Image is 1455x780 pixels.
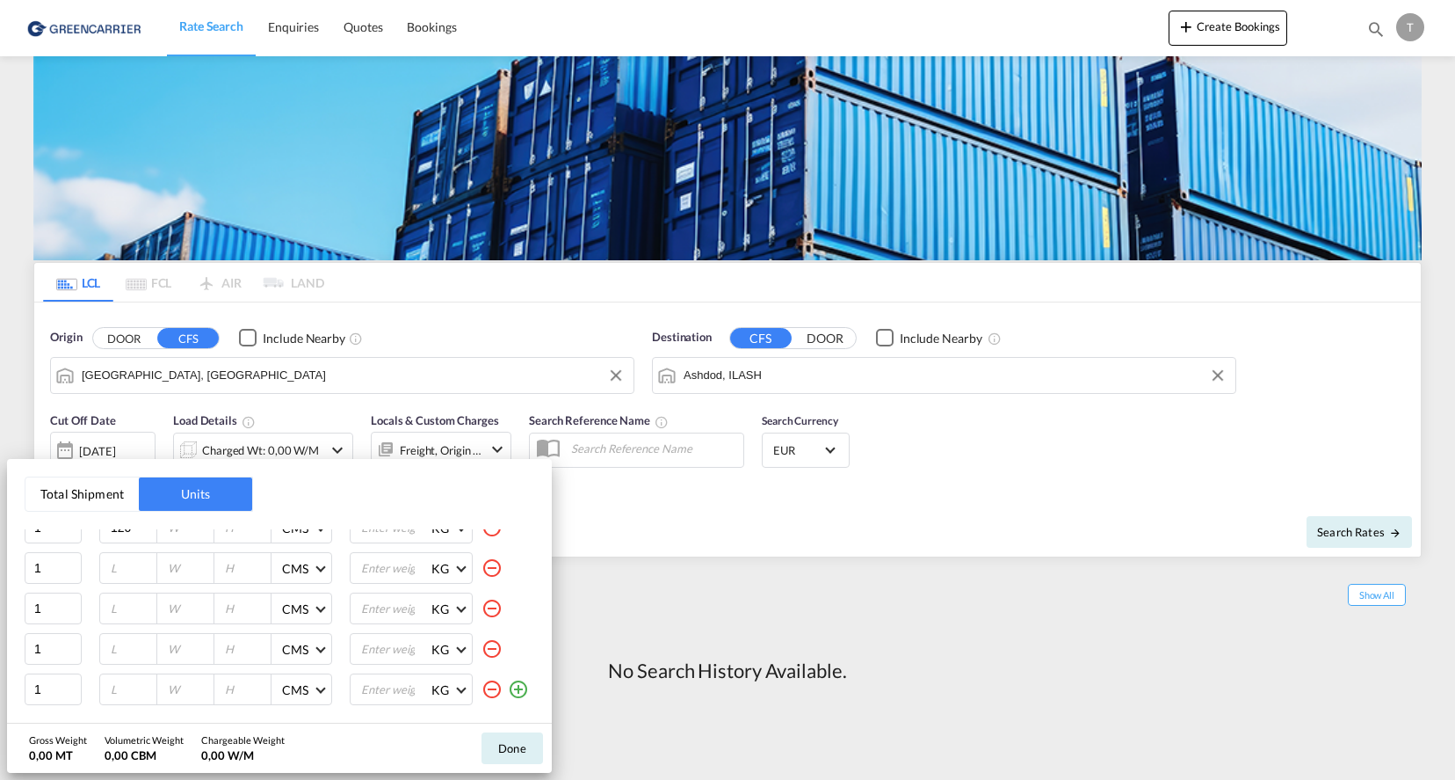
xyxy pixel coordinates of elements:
[25,477,139,511] button: Total Shipment
[166,601,214,616] input: W
[282,561,308,576] div: CMS
[109,641,156,657] input: L
[201,733,285,747] div: Chargeable Weight
[105,733,184,747] div: Volumetric Weight
[481,558,503,579] md-icon: icon-minus-circle-outline
[29,733,87,747] div: Gross Weight
[481,638,503,660] md-icon: icon-minus-circle-outline
[431,601,449,616] div: KG
[431,521,449,536] div: KG
[223,682,271,697] input: H
[25,593,82,624] input: Qty
[25,674,82,705] input: Qty
[282,682,308,697] div: CMS
[359,553,430,583] input: Enter weight
[282,521,308,536] div: CMS
[201,747,285,763] div: 0,00 W/M
[166,560,214,576] input: W
[359,634,430,664] input: Enter weight
[282,601,308,616] div: CMS
[431,682,449,697] div: KG
[25,633,82,665] input: Qty
[223,560,271,576] input: H
[223,601,271,616] input: H
[481,679,503,700] md-icon: icon-minus-circle-outline
[508,679,529,700] md-icon: icon-plus-circle-outline
[431,642,449,657] div: KG
[109,560,156,576] input: L
[29,747,87,763] div: 0,00 MT
[109,682,156,697] input: L
[282,642,308,657] div: CMS
[481,733,543,764] button: Done
[139,477,252,511] button: Units
[223,641,271,657] input: H
[359,594,430,623] input: Enter weight
[481,598,503,619] md-icon: icon-minus-circle-outline
[166,682,214,697] input: W
[359,674,430,704] input: Enter weight
[166,641,214,657] input: W
[105,747,184,763] div: 0,00 CBM
[25,552,82,584] input: Qty
[431,561,449,576] div: KG
[109,601,156,616] input: L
